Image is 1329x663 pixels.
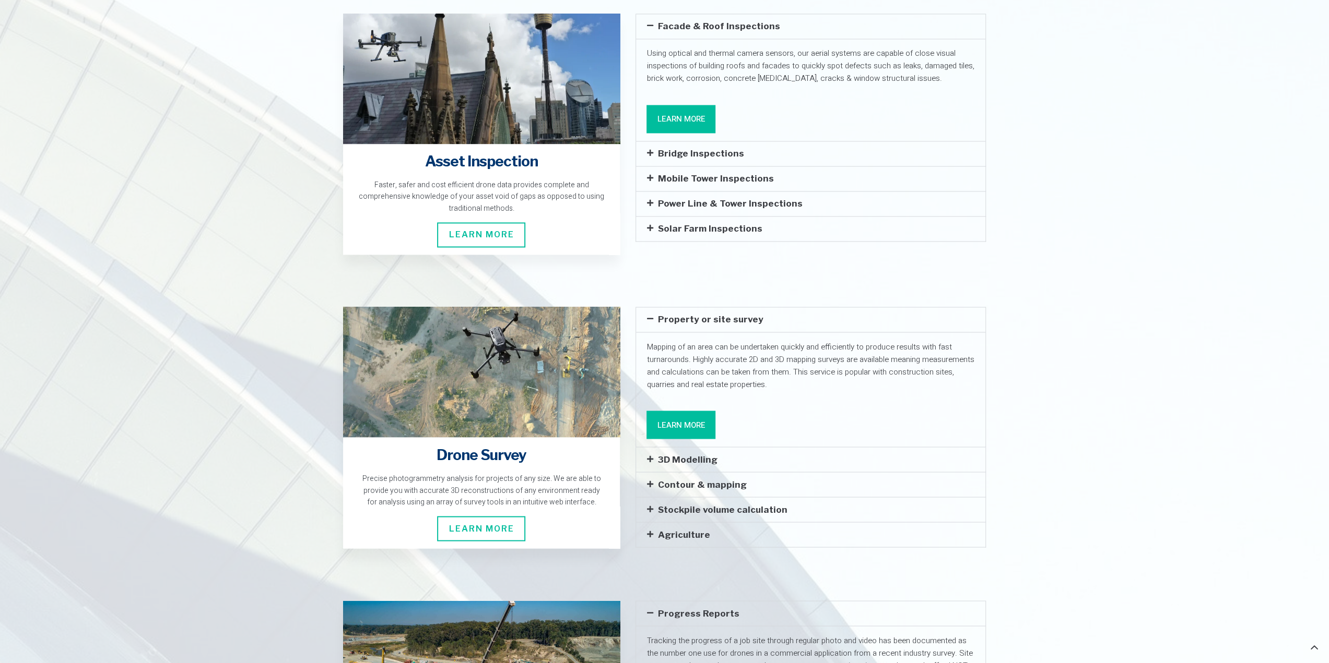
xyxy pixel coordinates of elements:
div: Power Line & Tower Inspections [636,191,985,216]
a: Progress Reports [657,608,739,618]
a: Agriculture [657,529,710,539]
div: Mobile Tower Inspections [636,166,985,191]
a: Learn More [646,411,715,439]
a: 3D Modelling [657,454,717,464]
div: Property or site survey [636,332,985,447]
a: Power Line & Tower Inspections [657,198,802,209]
p: Using optical and thermal camera sensors, our aerial systems are capable of close visual inspecti... [646,47,975,85]
div: Faster, safer and cost efficient drone data provides complete and comprehensive knowledge of your... [358,179,606,214]
div: Contour & mapping [636,472,985,497]
div: Progress Reports [636,601,985,625]
a: Bridge Inspections [657,148,744,159]
div: Solar Farm Inspections [636,216,985,241]
a: Learn More [646,105,715,133]
a: Contour & mapping [657,479,746,489]
p: Mapping of an area can be undertaken quickly and efficiently to produce results with fast turnaro... [646,340,975,390]
a: Property or site survey [657,314,763,324]
div: Property or site survey [636,307,985,332]
a: Drone Survey Precise photogrammetry analysis for projects of any size. We are able to provide you... [343,307,620,548]
div: Precise photogrammetry analysis for projects of any size. We are able to provide you with accurat... [358,473,606,508]
a: Solar Farm Inspections [657,223,762,234]
div: Facade & Roof Inspections [636,14,985,39]
div: Facade & Roof Inspections [636,39,985,141]
span: Learn More [437,222,525,247]
a: Mobile Tower Inspections [657,173,773,184]
div: Agriculture [636,522,985,547]
div: Stockpile volume calculation [636,497,985,522]
div: Bridge Inspections [636,141,985,166]
span: Learn More [437,516,525,541]
a: Stockpile volume calculation [657,504,787,514]
h4: Drone Survey [358,444,606,465]
div: 3D Modelling [636,447,985,472]
a: Asset Inspection Faster, safer and cost efficient drone data provides complete and comprehensive ... [343,14,620,255]
a: Facade & Roof Inspections [657,21,780,31]
h4: Asset Inspection [358,151,606,172]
